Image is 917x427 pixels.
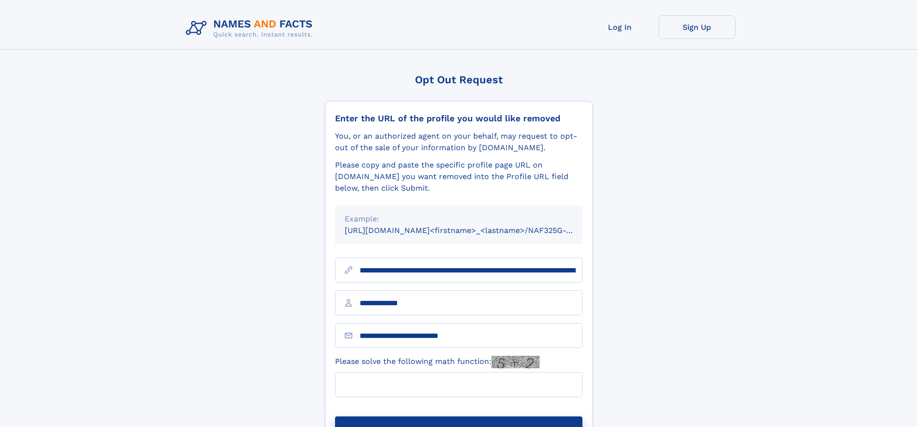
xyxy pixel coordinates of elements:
[659,15,736,39] a: Sign Up
[325,74,593,86] div: Opt Out Request
[335,356,540,368] label: Please solve the following math function:
[335,159,582,194] div: Please copy and paste the specific profile page URL on [DOMAIN_NAME] you want removed into the Pr...
[182,15,321,41] img: Logo Names and Facts
[581,15,659,39] a: Log In
[335,113,582,124] div: Enter the URL of the profile you would like removed
[345,213,573,225] div: Example:
[335,130,582,154] div: You, or an authorized agent on your behalf, may request to opt-out of the sale of your informatio...
[345,226,601,235] small: [URL][DOMAIN_NAME]<firstname>_<lastname>/NAF325G-xxxxxxxx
